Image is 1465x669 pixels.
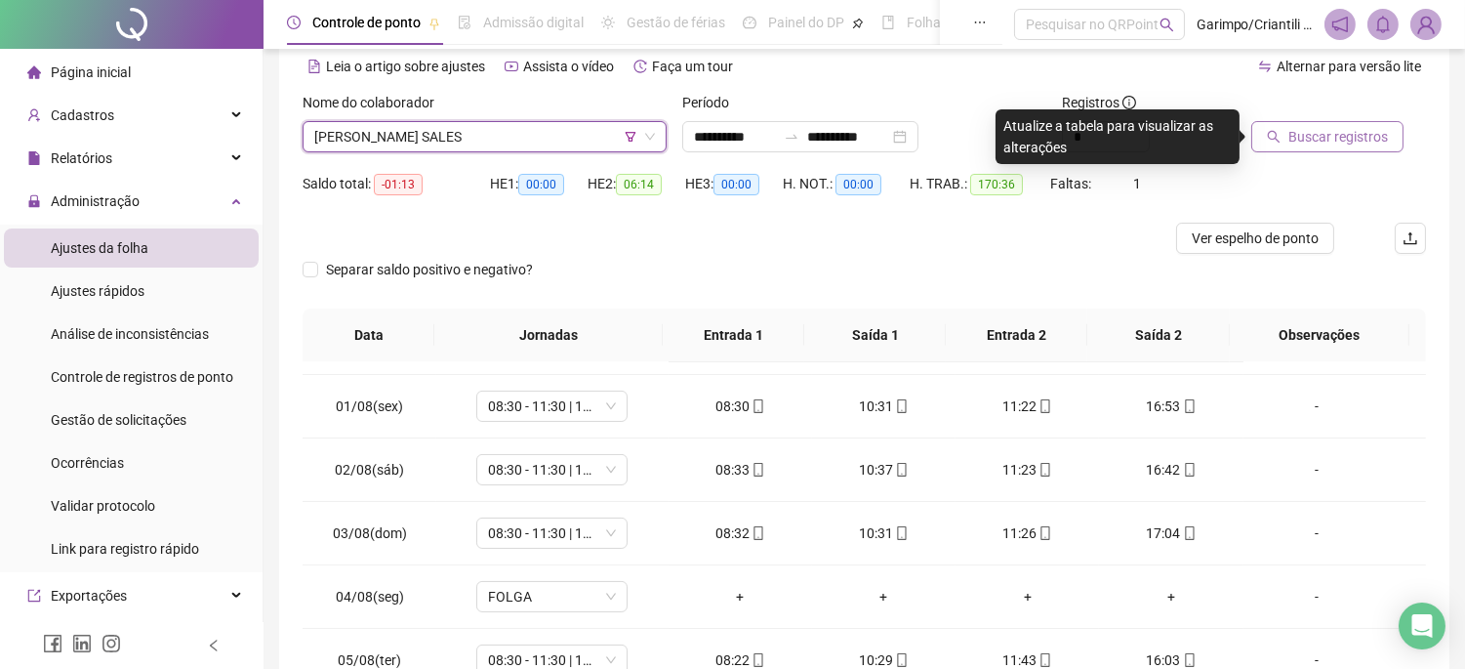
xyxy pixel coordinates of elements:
span: user-add [27,108,41,122]
span: Relatórios [51,150,112,166]
span: 06:14 [616,174,662,195]
span: dashboard [743,16,756,29]
span: mobile [1181,463,1197,477]
span: ellipsis [973,16,987,29]
div: 11:26 [971,523,1083,544]
th: Jornadas [434,309,663,362]
span: Observações [1244,324,1394,346]
span: Controle de ponto [312,15,421,30]
div: + [828,586,940,607]
span: swap-right [784,129,799,145]
span: Administração [51,193,140,209]
span: 05/08(ter) [338,652,401,668]
span: mobile [893,463,909,477]
span: mobile [893,653,909,667]
span: Separar saldo positivo e negativo? [318,259,541,280]
span: Link para registro rápido [51,541,199,557]
div: 08:30 [684,396,796,417]
span: 00:00 [713,174,759,195]
span: Faltas: [1050,176,1094,191]
div: 16:42 [1115,459,1227,481]
span: Cadastros [51,107,114,123]
span: linkedin [72,634,92,653]
span: Ocorrências [51,455,124,471]
span: 04/08(seg) [336,589,404,605]
span: Buscar registros [1288,126,1388,147]
span: clock-circle [287,16,301,29]
span: 03/08(dom) [333,525,407,541]
div: - [1259,396,1374,417]
span: Página inicial [51,64,131,80]
div: - [1259,586,1374,607]
div: 10:31 [828,523,940,544]
span: search [1267,130,1281,144]
span: Gestão de férias [627,15,725,30]
span: -01:13 [374,174,423,195]
span: mobile [750,653,765,667]
div: 08:32 [684,523,796,544]
span: Ajustes rápidos [51,283,144,299]
div: + [1115,586,1227,607]
span: mobile [893,526,909,540]
span: left [207,639,221,652]
div: HE 2: [588,173,685,195]
span: Ver espelho de ponto [1192,228,1319,249]
div: + [971,586,1083,607]
div: - [1259,459,1374,481]
div: 16:53 [1115,396,1227,417]
th: Saída 2 [1087,309,1229,362]
th: Data [303,309,434,362]
div: 10:37 [828,459,940,481]
div: H. TRAB.: [910,173,1050,195]
span: file-done [458,16,471,29]
span: 1 [1133,176,1141,191]
th: Entrada 2 [946,309,1087,362]
div: Open Intercom Messenger [1399,603,1445,649]
div: - [1259,523,1374,544]
span: mobile [1181,653,1197,667]
span: export [27,589,41,603]
span: sun [601,16,615,29]
span: book [881,16,895,29]
th: Observações [1229,309,1409,362]
span: history [633,60,647,73]
span: youtube [505,60,518,73]
span: mobile [750,463,765,477]
span: pushpin [852,18,864,29]
img: 2226 [1411,10,1441,39]
span: file [27,151,41,165]
span: down [644,131,656,143]
div: HE 3: [685,173,783,195]
span: notification [1331,16,1349,33]
span: lock [27,194,41,208]
label: Período [682,92,742,113]
span: Análise de inconsistências [51,326,209,342]
span: mobile [893,399,909,413]
span: bell [1374,16,1392,33]
span: instagram [102,634,121,653]
span: 01/08(sex) [336,398,403,414]
th: Entrada 1 [663,309,804,362]
label: Nome do colaborador [303,92,447,113]
span: Garimpo/Criantili - O GARIMPO [1197,14,1314,35]
div: H. NOT.: [783,173,910,195]
span: 08:30 - 11:30 | 12:30 - 17:00 [488,455,616,484]
div: 08:33 [684,459,796,481]
span: PAMELLA RIBEIRO SALES [314,122,655,151]
span: 08:30 - 11:30 | 12:30 - 17:00 [488,519,616,548]
span: pushpin [428,18,440,29]
span: Assista o vídeo [523,59,614,74]
div: 11:22 [971,396,1083,417]
button: Buscar registros [1251,121,1404,152]
span: swap [1258,60,1272,73]
span: mobile [1037,526,1052,540]
div: Atualize a tabela para visualizar as alterações [996,109,1240,164]
span: mobile [1181,526,1197,540]
span: mobile [1181,399,1197,413]
button: Ver espelho de ponto [1176,223,1334,254]
span: search [1160,18,1174,32]
span: Faça um tour [652,59,733,74]
span: Validar protocolo [51,498,155,514]
span: to [784,129,799,145]
div: 17:04 [1115,523,1227,544]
